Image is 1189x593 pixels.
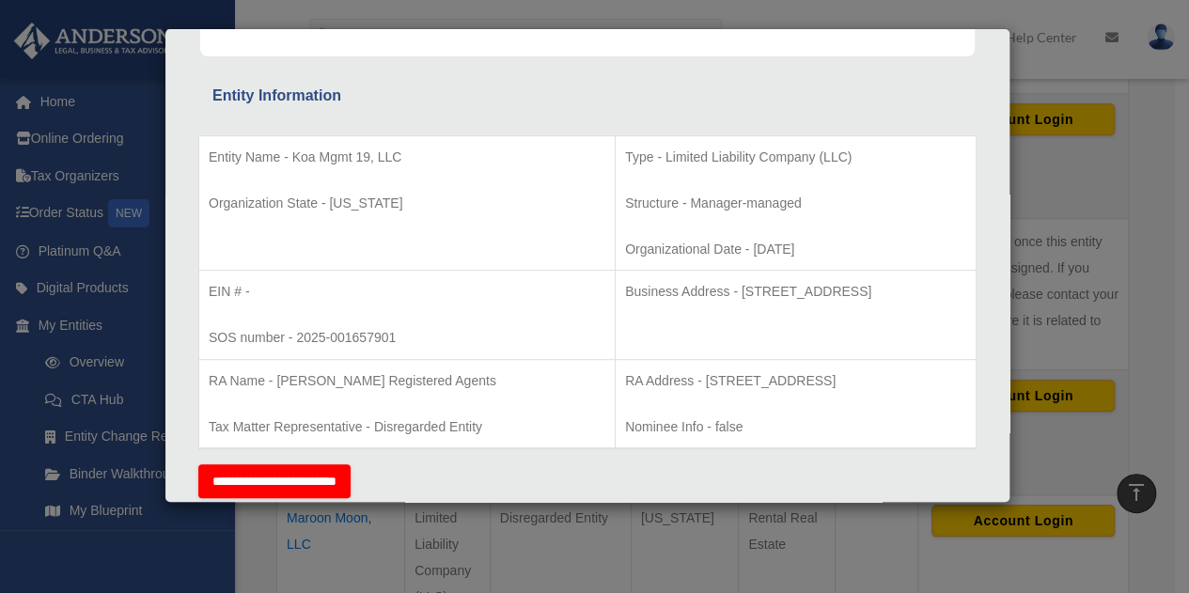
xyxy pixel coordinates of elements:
p: Business Address - [STREET_ADDRESS] [625,280,966,304]
p: Organizational Date - [DATE] [625,238,966,261]
p: RA Address - [STREET_ADDRESS] [625,369,966,393]
p: Entity Name - Koa Mgmt 19, LLC [209,146,605,169]
p: RA Name - [PERSON_NAME] Registered Agents [209,369,605,393]
p: Type - Limited Liability Company (LLC) [625,146,966,169]
p: EIN # - [209,280,605,304]
p: Tax Matter Representative - Disregarded Entity [209,415,605,439]
p: Nominee Info - false [625,415,966,439]
div: Entity Information [212,83,962,109]
p: Structure - Manager-managed [625,192,966,215]
p: Organization State - [US_STATE] [209,192,605,215]
p: SOS number - 2025-001657901 [209,326,605,350]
